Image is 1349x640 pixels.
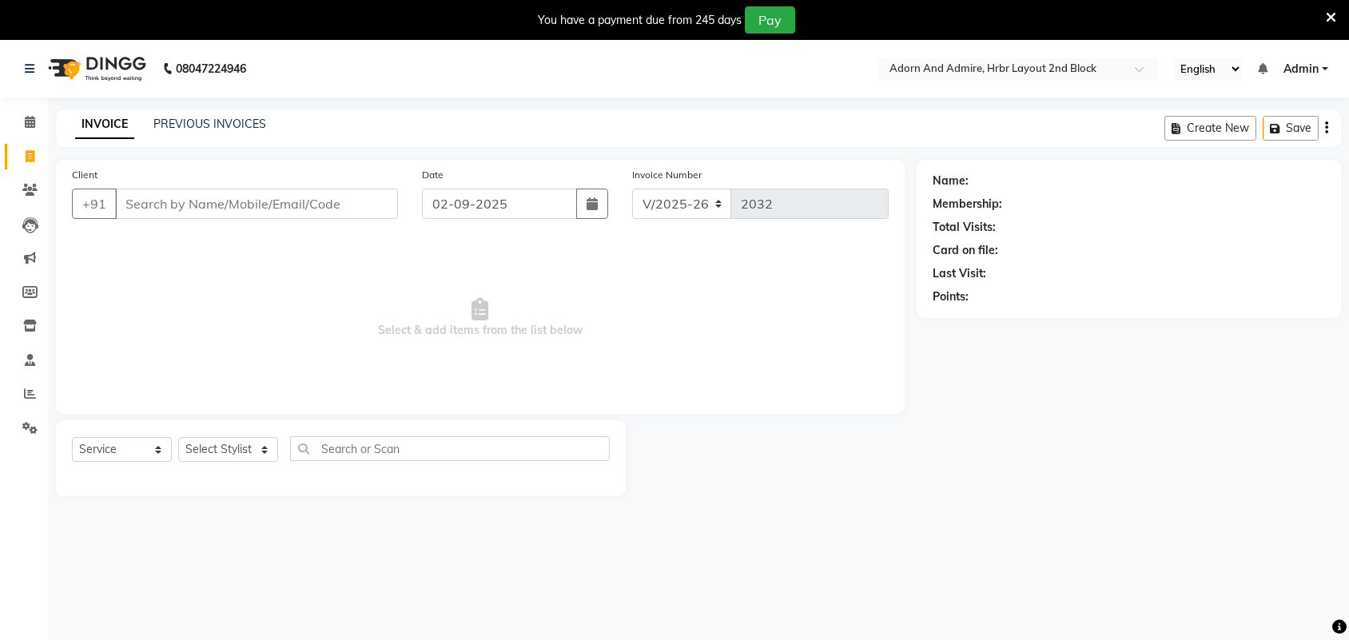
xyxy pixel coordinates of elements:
[933,242,998,259] div: Card on file:
[176,46,246,91] b: 08047224946
[72,238,889,398] span: Select & add items from the list below
[933,196,1002,213] div: Membership:
[72,168,97,182] label: Client
[745,6,795,34] button: Pay
[1283,61,1319,78] span: Admin
[41,46,150,91] img: logo
[632,168,702,182] label: Invoice Number
[115,189,398,219] input: Search by Name/Mobile/Email/Code
[72,189,117,219] button: +91
[290,436,610,461] input: Search or Scan
[933,219,996,236] div: Total Visits:
[422,168,444,182] label: Date
[933,288,969,305] div: Points:
[153,117,266,131] a: PREVIOUS INVOICES
[538,12,742,29] div: You have a payment due from 245 days
[933,173,969,189] div: Name:
[1164,116,1256,141] button: Create New
[75,110,134,139] a: INVOICE
[1263,116,1319,141] button: Save
[933,265,986,282] div: Last Visit:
